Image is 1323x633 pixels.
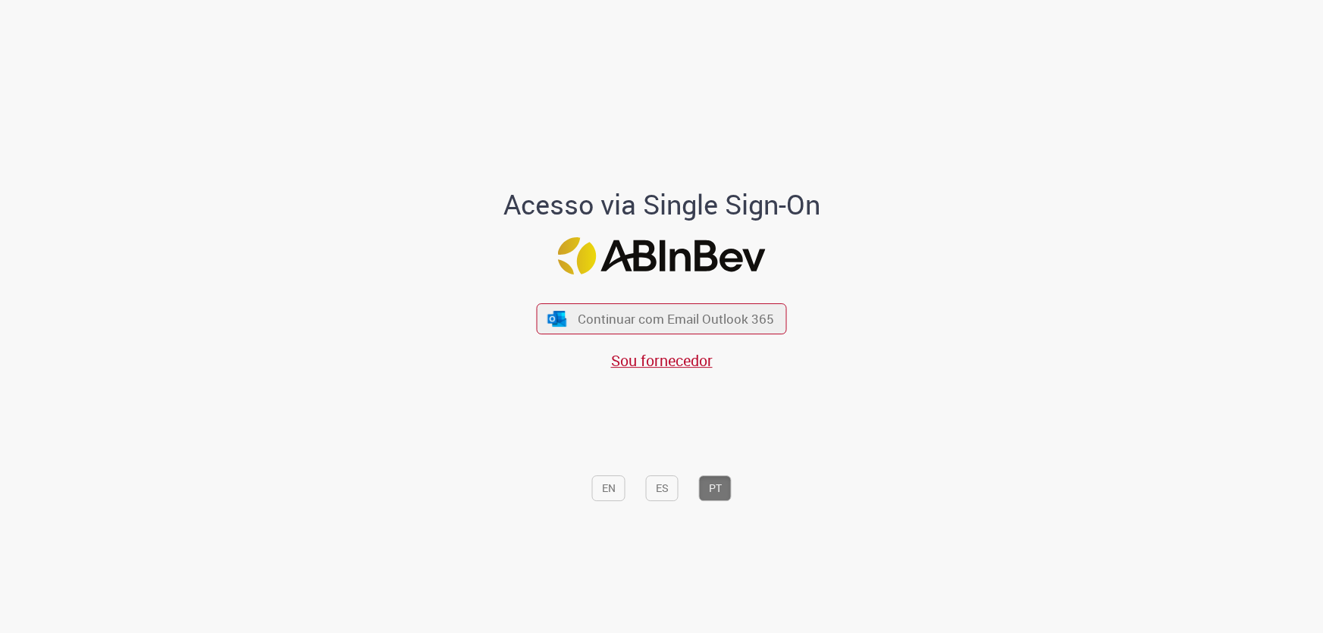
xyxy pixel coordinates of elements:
a: Sou fornecedor [611,350,713,371]
img: Logo ABInBev [558,238,766,275]
button: ES [646,475,679,501]
button: EN [592,475,625,501]
h1: Acesso via Single Sign-On [451,190,872,220]
button: ícone Azure/Microsoft 360 Continuar com Email Outlook 365 [537,303,787,334]
img: ícone Azure/Microsoft 360 [546,311,567,327]
button: PT [699,475,732,501]
span: Continuar com Email Outlook 365 [578,310,774,327]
